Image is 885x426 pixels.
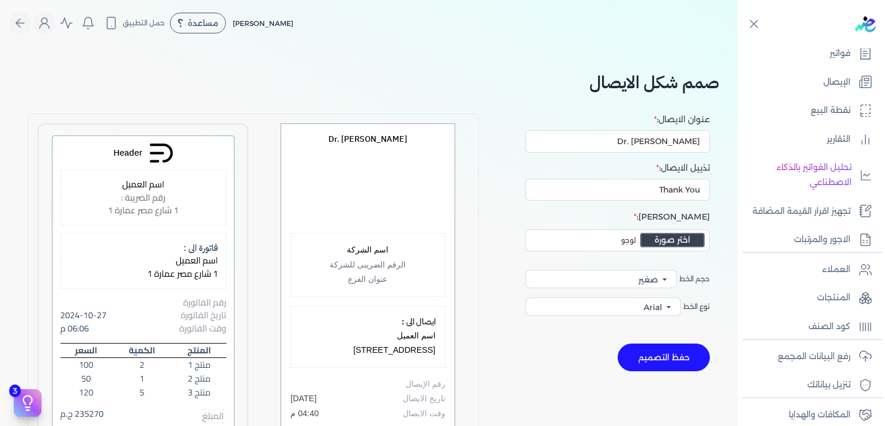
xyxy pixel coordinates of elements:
label: تذييل الايصال: [656,163,710,173]
p: [DATE] [290,391,316,406]
h3: Dr. [PERSON_NAME] [328,133,407,146]
a: تنزيل بياناتك [737,373,878,397]
button: حفظ التصميم [618,344,710,371]
label: حجم الخط [525,270,710,288]
p: نقطة البيع [811,103,850,118]
span: 3 [9,384,21,397]
a: تجهيز اقرار القيمة المضافة [737,199,878,224]
h2: صمم شكل الايصال [18,69,719,95]
p: التقارير [827,132,850,147]
p: عنوان الفرع [300,272,435,287]
p: اسم العميل [300,329,435,344]
select: حجم الخط [525,270,677,288]
p: الإيصال [823,75,850,90]
p: المكافات والهدايا [789,408,850,423]
label: عنوان الايصال: [654,114,710,125]
p: الرقم الضريبى للشركة [300,258,435,273]
button: 3 [14,389,41,417]
select: نوع الخط [525,297,681,316]
div: مساعدة [170,13,226,33]
p: الاجور والمرتبات [794,232,850,247]
p: لوجو [553,233,636,248]
p: تاريخ الايصال [403,391,445,406]
a: العملاء [737,258,878,282]
a: الاجور والمرتبات [737,228,878,252]
input: عنوان الايصال [525,130,710,152]
p: 04:40 م [290,406,319,421]
button: حمل التطبيق [101,13,168,33]
a: تحليل الفواتير بالذكاء الاصطناعي [737,156,878,194]
h5: ايصال الى : [300,316,435,329]
p: فواتير [830,46,850,61]
p: تنزيل بياناتك [807,378,850,393]
a: نقطة البيع [737,99,878,123]
a: المنتجات [737,286,878,310]
p: [PERSON_NAME]: [490,210,710,225]
span: حمل التطبيق [123,18,165,28]
p: وقت الايصال [403,406,445,421]
p: اسم الشركة [300,243,435,258]
label: نوع الخط [525,297,710,316]
a: كود الصنف [737,315,878,339]
button: اختر صورة [640,233,705,247]
a: الإيصال [737,70,878,95]
a: فواتير [737,42,878,66]
span: مساعدة [188,19,218,27]
a: التقارير [737,127,878,152]
p: المنتجات [817,291,850,306]
span: [PERSON_NAME] [233,19,293,28]
p: العملاء [822,262,850,277]
input: تذييل الايصال [525,179,710,201]
p: تحليل الفواتير بالذكاء الاصطناعي [743,160,852,190]
p: كود الصنف [808,319,850,334]
a: رفع البيانات المجمع [737,345,878,369]
p: رقم الإيصال [406,377,445,392]
img: logo [319,157,417,224]
img: logo [855,16,876,32]
p: [STREET_ADDRESS] [300,343,435,358]
p: تجهيز اقرار القيمة المضافة [752,204,850,219]
p: رفع البيانات المجمع [778,349,850,364]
